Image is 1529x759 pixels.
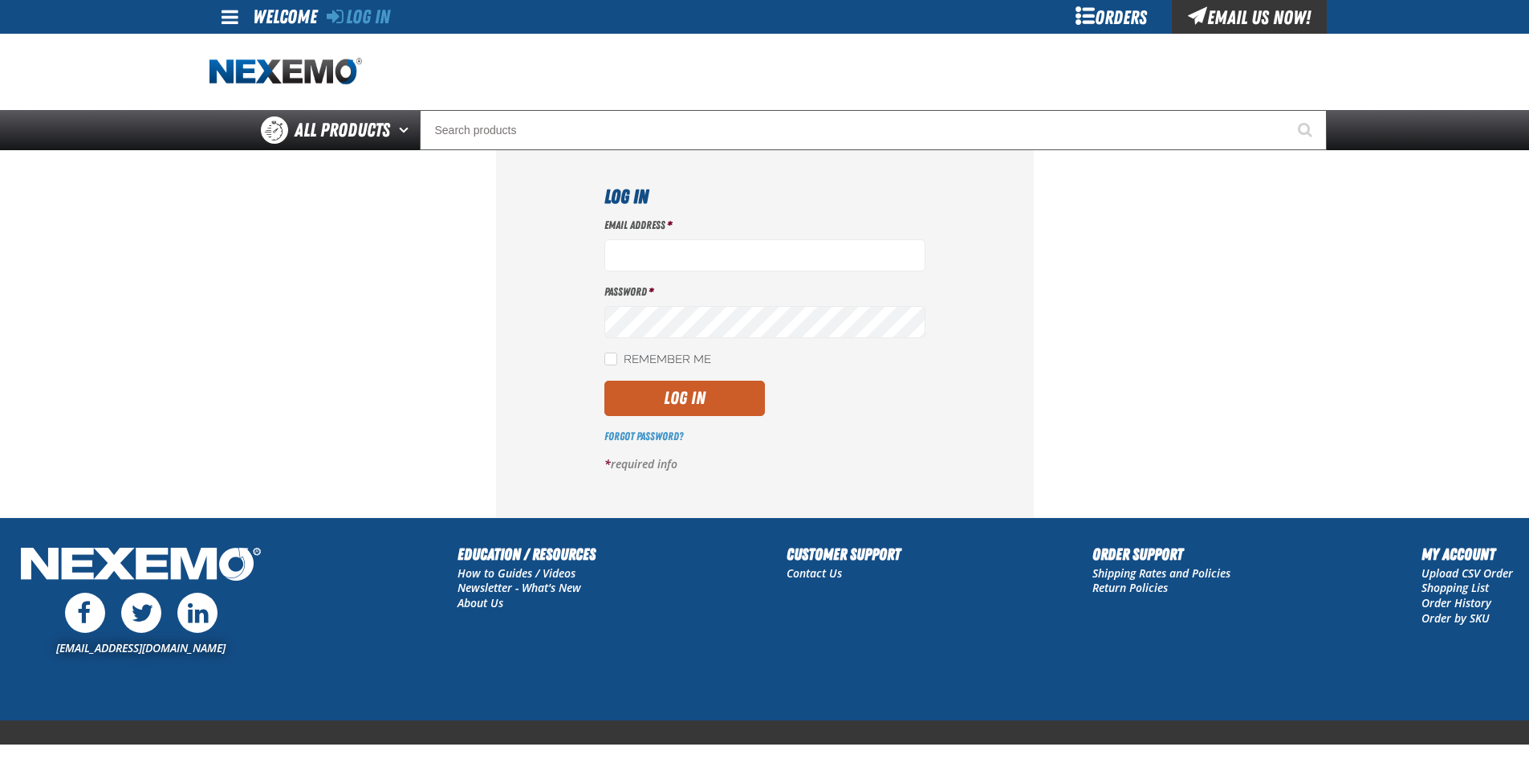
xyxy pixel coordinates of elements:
[787,565,842,581] a: Contact Us
[457,580,581,595] a: Newsletter - What's New
[1287,110,1327,150] button: Start Searching
[1421,542,1513,566] h2: My Account
[327,6,390,28] a: Log In
[1421,580,1489,595] a: Shopping List
[1421,595,1491,610] a: Order History
[604,353,711,368] label: Remember Me
[457,542,596,566] h2: Education / Resources
[420,110,1327,150] input: Search
[16,542,266,590] img: Nexemo Logo
[457,595,503,610] a: About Us
[604,430,683,443] a: Forgot Password?
[1092,580,1168,595] a: Return Policies
[1092,565,1230,581] a: Shipping Rates and Policies
[209,58,362,86] img: Nexemo logo
[209,58,362,86] a: Home
[787,542,901,566] h2: Customer Support
[604,182,925,211] h1: Log In
[1092,542,1230,566] h2: Order Support
[457,565,575,581] a: How to Guides / Videos
[393,110,420,150] button: Open All Products pages
[604,353,617,365] input: Remember Me
[604,381,765,416] button: Log In
[1421,610,1490,626] a: Order by SKU
[56,640,226,655] a: [EMAIL_ADDRESS][DOMAIN_NAME]
[604,218,925,233] label: Email Address
[1421,565,1513,581] a: Upload CSV Order
[295,116,390,145] span: All Products
[604,284,925,300] label: Password
[604,457,925,472] p: required info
